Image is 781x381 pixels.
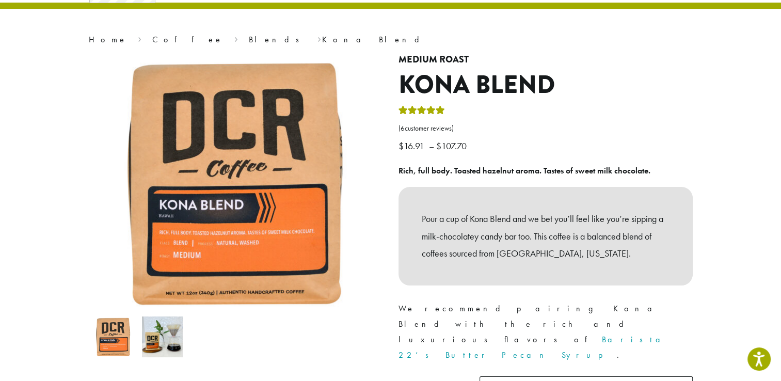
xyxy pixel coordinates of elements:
[401,124,405,133] span: 6
[89,34,693,46] nav: Breadcrumb
[142,316,183,357] img: Kona Blend - Image 2
[399,70,693,100] h1: Kona Blend
[317,30,321,46] span: ›
[93,316,134,357] img: Kona Blend
[399,165,650,176] b: Rich, full body. Toasted hazelnut aroma. Tastes of sweet milk chocolate.
[399,54,693,66] h4: Medium Roast
[436,140,469,152] bdi: 107.70
[399,140,404,152] span: $
[399,104,445,120] div: Rated 5.00 out of 5
[399,140,427,152] bdi: 16.91
[152,34,223,45] a: Coffee
[436,140,441,152] span: $
[399,123,693,134] a: (6customer reviews)
[234,30,238,46] span: ›
[89,34,127,45] a: Home
[429,140,434,152] span: –
[249,34,306,45] a: Blends
[138,30,141,46] span: ›
[422,210,670,262] p: Pour a cup of Kona Blend and we bet you’ll feel like you’re sipping a milk-chocolatey candy bar t...
[399,301,693,363] p: We recommend pairing Kona Blend with the rich and luxurious flavors of .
